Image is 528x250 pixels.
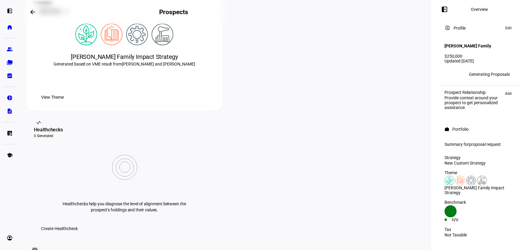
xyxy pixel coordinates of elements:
[444,185,515,195] div: [PERSON_NAME] Family Impact Strategy
[447,72,452,76] span: BB
[34,126,215,133] div: Healthchecks
[122,62,195,66] span: [PERSON_NAME] and [PERSON_NAME]
[444,232,515,237] div: Not Taxable
[444,142,515,147] div: Summary for
[477,176,487,185] img: pollution.colored.svg
[444,24,515,32] eth-panel-overview-card-header: Profile
[7,24,13,30] eth-mat-symbol: home
[469,142,501,147] span: proposal request
[159,8,188,16] h2: Prospects
[505,24,512,32] span: Edit
[444,155,515,160] div: Strategy
[29,8,36,16] mat-icon: arrow_backwards
[126,24,148,45] img: financialStability.colored.svg
[34,61,215,67] div: Generated based on VME result from
[454,26,466,30] div: Profile
[444,43,491,48] h4: [PERSON_NAME] Family
[444,25,451,31] mat-icon: account_circle
[444,170,515,175] div: Theme
[7,130,13,136] eth-mat-symbol: list_alt_add
[444,127,449,132] mat-icon: work
[471,7,488,12] div: Overview
[34,91,71,103] button: View Theme
[75,24,97,45] img: climateChange.colored.svg
[444,54,515,59] div: $250,000
[101,24,123,45] img: education.colored.svg
[7,235,13,241] eth-mat-symbol: account_circle
[34,53,215,61] div: [PERSON_NAME] Family Impact Strategy
[36,120,42,126] mat-icon: vital_signs
[444,227,515,232] div: Tax
[41,223,78,235] span: Create Healthcheck
[4,56,16,69] a: folder_copy
[505,90,512,97] span: Add
[444,59,515,63] div: Updated [DATE]
[34,133,215,138] div: 0 Generated
[444,126,515,133] eth-panel-overview-card-header: Portfolio
[444,95,502,110] div: Provide context around your prospect to get personalized assistance.
[4,70,16,82] a: bid_landscape
[7,108,13,114] eth-mat-symbol: description
[4,105,16,117] a: description
[4,43,16,55] a: group
[452,217,480,222] div: IVV
[502,90,515,97] button: Add
[444,200,515,205] div: Benchmark
[7,95,13,101] eth-mat-symbol: pie_chart
[7,152,13,158] eth-mat-symbol: school
[61,201,188,213] p: Healthchecks help you diagnose the level of alignment between the prospect’s holdings and their v...
[441,6,448,13] mat-icon: left_panel_open
[4,21,16,33] a: home
[444,161,515,165] div: New Custom Strategy
[34,223,85,235] button: Create Healthcheck
[444,176,454,185] img: climateChange.colored.svg
[152,24,173,45] img: pollution.colored.svg
[466,176,476,185] img: financialStability.colored.svg
[455,176,465,185] img: education.colored.svg
[41,91,64,103] span: View Theme
[7,46,13,52] eth-mat-symbol: group
[502,24,515,32] button: Edit
[4,92,16,104] a: pie_chart
[444,90,502,95] div: Prospect Relationship
[452,127,469,132] div: Portfolio
[7,73,13,79] eth-mat-symbol: bid_landscape
[7,59,13,66] eth-mat-symbol: folder_copy
[469,72,510,77] div: Generating Proposals
[7,8,13,14] eth-mat-symbol: left_panel_open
